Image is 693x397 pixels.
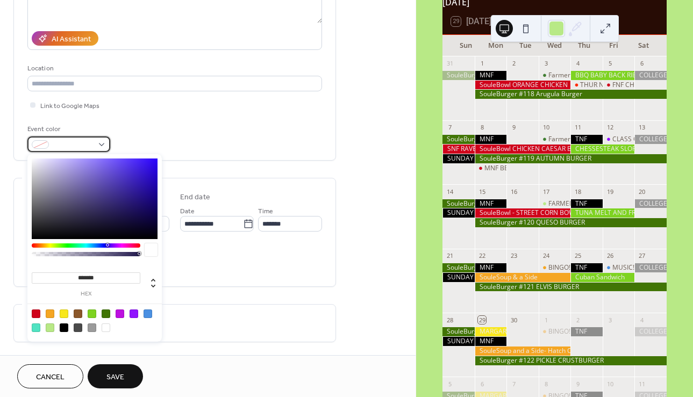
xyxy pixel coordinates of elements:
div: Farmers Market [548,71,597,80]
div: COLLEGE FOOTBALL HEADQUARTERS [634,135,667,144]
div: 23 [510,252,518,260]
div: #9B9B9B [88,323,96,332]
div: 7 [510,380,518,388]
div: #BD10E0 [116,309,124,318]
div: 14 [446,187,454,196]
div: MARGARITA MONDAYS` [475,327,507,336]
div: COLLEGE FOOTBALL HEADQUARTERS [634,71,667,80]
div: TNF [570,327,603,336]
div: COLLEGE FOOTBALL HEADQUARTERS [634,327,667,336]
div: 24 [542,252,550,260]
span: Cancel [36,372,65,383]
div: SouleBurger #119 AUTUMN BURGER [475,154,667,163]
div: Location [27,63,320,74]
div: 8 [542,380,550,388]
div: SUNDAY FUNDAY FOOTBALL AT THE OFFICE [442,273,475,282]
div: Event color [27,124,108,135]
div: #F5A623 [46,309,54,318]
div: BINGO! [539,327,571,336]
div: #50E3C2 [32,323,40,332]
div: 25 [574,252,582,260]
div: SouleSoup & a Side [475,273,571,282]
div: MNF [475,337,507,346]
div: #000000 [60,323,68,332]
div: TNF [570,199,603,208]
div: 26 [606,252,614,260]
div: #B8E986 [46,323,54,332]
div: 17 [542,187,550,196]
div: FNF CHIEFS AT CHARGERS @ 6PM [603,81,635,90]
div: SouleBurger #118 Arugula Burger [442,135,475,144]
div: SouleBurger #122 PICKLE CRUSTBURGER [475,356,667,365]
span: Time [258,206,273,217]
div: 15 [478,187,486,196]
span: Date [180,206,195,217]
div: Wed [540,35,569,56]
div: BINGO! [548,327,570,336]
div: SouleBurger #121 ELVIS BURGER [442,327,475,336]
div: SouleBurger #121 ELVIS BURGER [475,283,667,292]
div: SouleBurger #120 QUESO BURGER [475,218,667,227]
div: 8 [478,124,486,132]
div: #9013FE [130,309,138,318]
div: SouleBowl CHICKEN CAESAR BOWL [475,145,571,154]
div: 5 [606,60,614,68]
div: Farmers Market [539,71,571,80]
button: Save [88,364,143,388]
div: TNF [570,263,603,272]
div: 3 [606,316,614,324]
div: Thu [569,35,599,56]
div: 29 [478,316,486,324]
button: AI Assistant [32,31,98,46]
div: MUSIC! Meyer'd Down [603,263,635,272]
div: 11 [638,380,646,388]
div: 31 [446,60,454,68]
div: 6 [638,60,646,68]
div: 19 [606,187,614,196]
div: 4 [638,316,646,324]
div: #8B572A [74,309,82,318]
div: THUR NT FOOTBALL [580,81,641,90]
div: 13 [638,124,646,132]
div: SUNDAY FUNDAY FOOTBALL AT THE OFFICE [442,337,475,346]
div: 30 [510,316,518,324]
div: 6 [478,380,486,388]
div: #FFFFFF [102,323,110,332]
div: 5 [446,380,454,388]
div: 1 [542,316,550,324]
div: BINGO! [539,263,571,272]
div: MNF BEARS AT VIKINGS 620PM [475,164,507,173]
div: CLASS OF 1980 HIGH SCHOOL REUNION [603,135,635,144]
div: #4A90E2 [144,309,152,318]
div: MNF [475,263,507,272]
div: 16 [510,187,518,196]
div: THUR NT FOOTBALL [570,81,603,90]
button: Cancel [17,364,83,388]
div: SouleBurger #119 AUTUMN BURGER [442,199,475,208]
div: #417505 [102,309,110,318]
label: hex [32,291,140,297]
div: 9 [510,124,518,132]
div: #4A4A4A [74,323,82,332]
div: MNF [475,71,507,80]
div: TUNA MELT AND FRENCH FRIES [570,208,634,218]
div: SouleBurger #120 QUESO BURGER [442,263,475,272]
div: 18 [574,187,582,196]
div: SouleBurger #117 The Roasted Chile Burger [442,71,475,80]
div: Tue [510,35,540,56]
div: End date [180,192,210,203]
div: BINGO! [548,263,570,272]
div: AI Assistant [52,34,91,45]
div: 1 [478,60,486,68]
div: TNF [570,135,603,144]
div: 7 [446,124,454,132]
div: 2 [574,316,582,324]
div: SUNDAY FUNDAY FOOTBALL AT THE OFFICE [442,154,475,163]
div: Sat [628,35,658,56]
div: Fri [599,35,628,56]
div: COLLEGE FOOTBALL HEADQUARTERS [634,263,667,272]
div: 27 [638,252,646,260]
div: 9 [574,380,582,388]
div: SNF RAVENS VS BILLS [442,145,475,154]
